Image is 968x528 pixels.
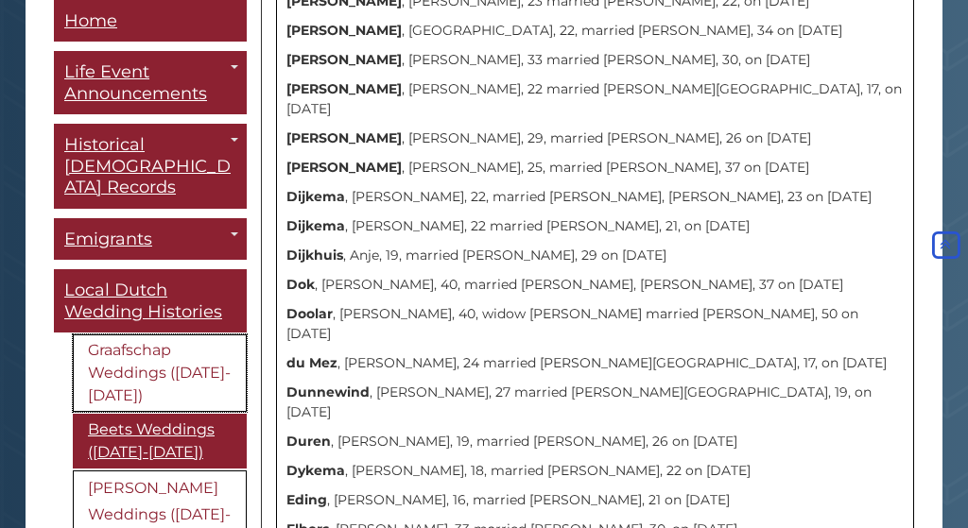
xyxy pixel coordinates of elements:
span: Home [64,10,117,31]
span: Life Event Announcements [64,62,207,105]
a: Back to Top [928,237,963,254]
strong: Dijkhuis [286,247,343,264]
a: Graafschap Weddings ([DATE]-[DATE]) [73,335,247,413]
span: Historical [DEMOGRAPHIC_DATA] Records [64,135,231,198]
strong: [PERSON_NAME] [286,159,402,176]
strong: Doolar [286,305,333,322]
strong: Dykema [286,462,345,479]
a: Historical [DEMOGRAPHIC_DATA] Records [54,125,247,210]
p: , [PERSON_NAME], 27 married [PERSON_NAME][GEOGRAPHIC_DATA], 19, on [DATE] [286,383,904,422]
a: Emigrants [54,218,247,261]
p: , [PERSON_NAME], 16, married [PERSON_NAME], 21 on [DATE] [286,490,904,510]
strong: Duren [286,433,331,450]
p: , [PERSON_NAME], 18, married [PERSON_NAME], 22 on [DATE] [286,461,904,481]
p: , [PERSON_NAME], 19, married [PERSON_NAME], 26 on [DATE] [286,432,904,451]
strong: Dijkema [286,188,345,205]
a: Life Event Announcements [54,52,247,115]
strong: [PERSON_NAME] [286,22,402,39]
p: , [PERSON_NAME], 22, married [PERSON_NAME], [PERSON_NAME], 23 on [DATE] [286,187,904,207]
strong: Eding [286,491,327,508]
p: , [GEOGRAPHIC_DATA], 22, married [PERSON_NAME], 34 on [DATE] [286,21,904,41]
p: , [PERSON_NAME], 40, widow [PERSON_NAME] married [PERSON_NAME], 50 on [DATE] [286,304,904,344]
p: , [PERSON_NAME], 25, married [PERSON_NAME], 37 on [DATE] [286,158,904,178]
p: , [PERSON_NAME], 24 married [PERSON_NAME][GEOGRAPHIC_DATA], 17, on [DATE] [286,353,904,373]
p: , [PERSON_NAME], 22 married [PERSON_NAME], 21, on [DATE] [286,216,904,236]
p: , [PERSON_NAME], 40, married [PERSON_NAME], [PERSON_NAME], 37 on [DATE] [286,275,904,295]
span: Emigrants [64,229,152,249]
a: Local Dutch Wedding Histories [54,270,247,333]
span: Local Dutch Wedding Histories [64,281,222,323]
strong: Dunnewind [286,383,370,400]
p: , [PERSON_NAME], 22 married [PERSON_NAME][GEOGRAPHIC_DATA], 17, on [DATE] [286,79,904,119]
a: Beets Weddings ([DATE]-[DATE]) [73,415,247,469]
strong: [PERSON_NAME] [286,129,402,146]
p: , Anje, 19, married [PERSON_NAME], 29 on [DATE] [286,246,904,265]
p: , [PERSON_NAME], 29, married [PERSON_NAME], 26 on [DATE] [286,128,904,148]
strong: du Mez [286,354,337,371]
strong: Dijkema [286,217,345,234]
strong: [PERSON_NAME] [286,51,402,68]
strong: Dok [286,276,315,293]
strong: [PERSON_NAME] [286,80,402,97]
p: , [PERSON_NAME], 33 married [PERSON_NAME], 30, on [DATE] [286,50,904,70]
